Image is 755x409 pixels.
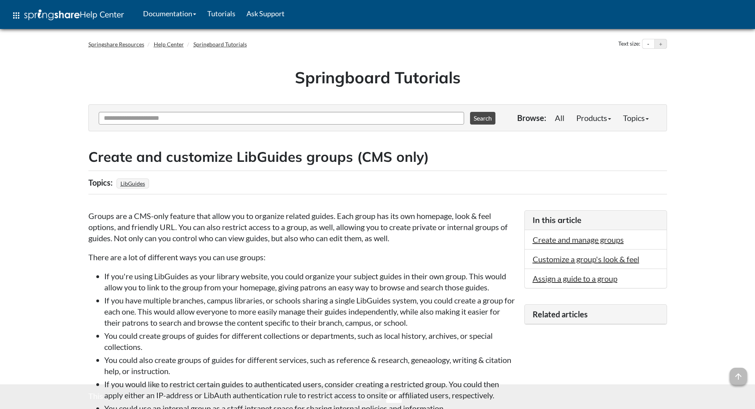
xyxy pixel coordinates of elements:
p: There are a lot of different ways you can use groups: [88,252,516,263]
span: apps [11,11,21,20]
a: LibGuides [119,178,146,189]
div: Topics: [88,175,115,190]
p: Groups are a CMS-only feature that allow you to organize related guides. Each group has its own h... [88,210,516,244]
a: Springboard Tutorials [193,41,247,48]
a: Customize a group's look & feel [533,254,639,264]
a: Create and manage groups [533,235,624,244]
a: Products [570,110,617,126]
a: All [549,110,570,126]
a: Topics [617,110,655,126]
button: Increase text size [655,39,667,49]
a: arrow_upward [730,369,747,378]
img: Springshare [24,10,80,20]
a: Help Center [154,41,184,48]
li: If you're using LibGuides as your library website, you could organize your subject guides in thei... [104,271,516,293]
div: This site uses cookies as well as records your IP address for usage statistics. [80,390,675,403]
h2: Create and customize LibGuides groups (CMS only) [88,147,667,167]
button: Decrease text size [642,39,654,49]
span: Help Center [80,9,124,19]
button: Search [470,112,495,125]
a: apps Help Center [6,4,130,27]
li: You could create groups of guides for different collections or departments, such as local history... [104,330,516,352]
a: Ask Support [241,4,290,23]
a: Tutorials [202,4,241,23]
span: arrow_upward [730,368,747,385]
li: If you would like to restrict certain guides to authenticated users, consider creating a restrict... [104,378,516,401]
p: Browse: [517,112,546,123]
a: Springshare Resources [88,41,144,48]
span: Related articles [533,309,588,319]
div: Text size: [617,39,642,49]
h3: In this article [533,215,659,226]
li: If you have multiple branches, campus libraries, or schools sharing a single LibGuides system, yo... [104,295,516,328]
a: Documentation [138,4,202,23]
a: Assign a guide to a group [533,274,617,283]
h1: Springboard Tutorials [94,66,661,88]
li: You could also create groups of guides for different services, such as reference & research, gene... [104,354,516,376]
